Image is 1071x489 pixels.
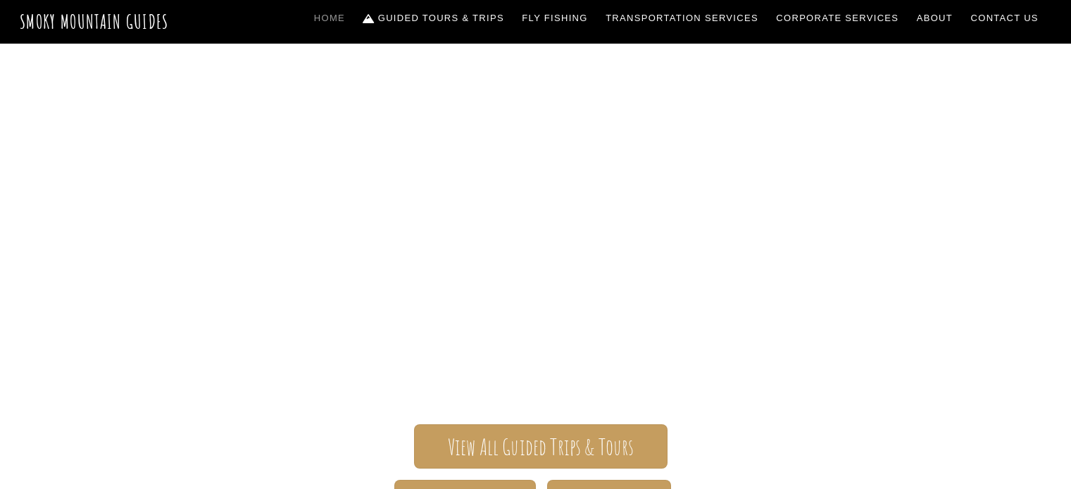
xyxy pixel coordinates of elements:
a: View All Guided Trips & Tours [414,424,667,469]
a: Guided Tours & Trips [358,4,510,33]
a: Contact Us [965,4,1044,33]
a: Fly Fishing [517,4,594,33]
a: Transportation Services [600,4,763,33]
a: Smoky Mountain Guides [20,10,169,33]
span: The ONLY one-stop, full Service Guide Company for the Gatlinburg and [GEOGRAPHIC_DATA] side of th... [127,274,944,383]
span: Smoky Mountain Guides [127,204,944,274]
a: About [911,4,958,33]
a: Home [308,4,351,33]
span: View All Guided Trips & Tours [448,440,634,455]
a: Corporate Services [771,4,905,33]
